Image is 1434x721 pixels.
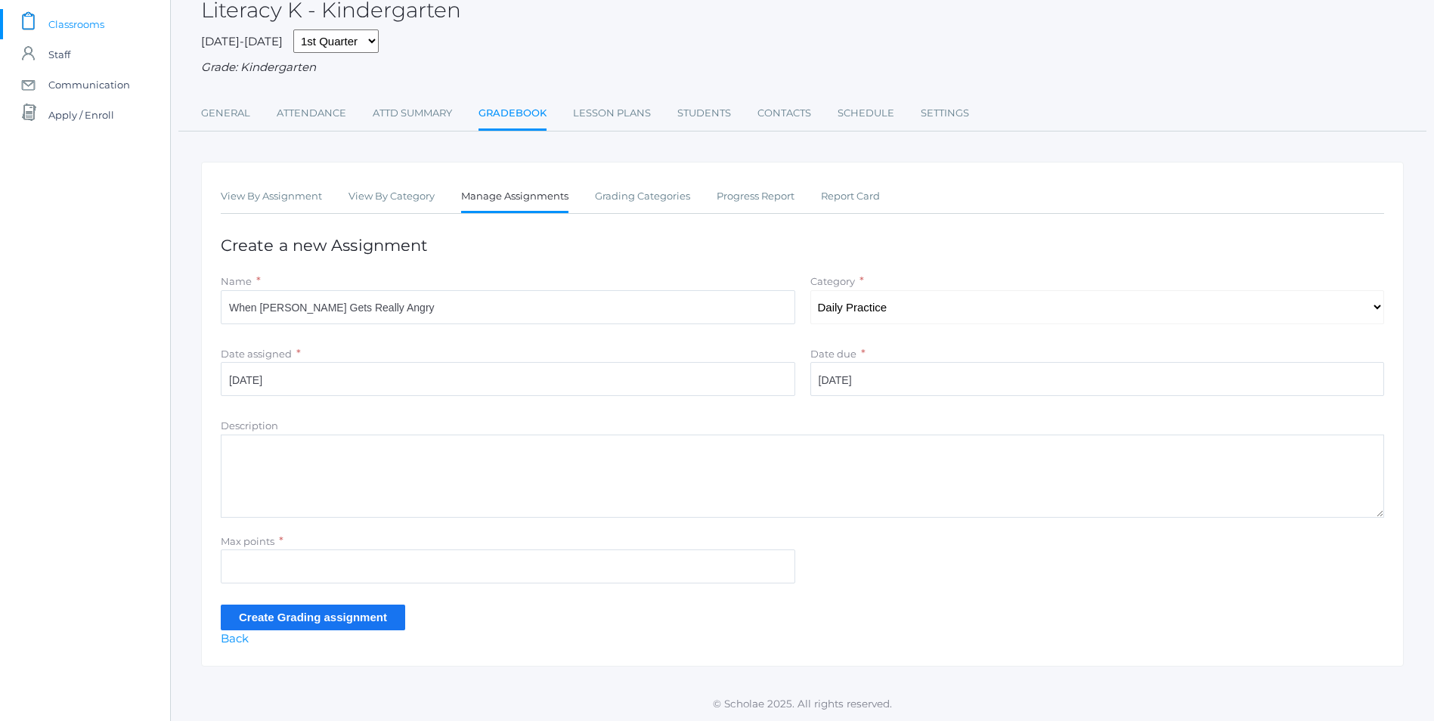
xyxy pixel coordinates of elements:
[717,181,794,212] a: Progress Report
[810,348,856,360] label: Date due
[838,98,894,128] a: Schedule
[221,275,252,287] label: Name
[221,181,322,212] a: View By Assignment
[921,98,969,128] a: Settings
[48,39,70,70] span: Staff
[171,696,1434,711] p: © Scholae 2025. All rights reserved.
[373,98,452,128] a: Attd Summary
[221,631,249,645] a: Back
[277,98,346,128] a: Attendance
[221,535,274,547] label: Max points
[810,275,855,287] label: Category
[48,70,130,100] span: Communication
[757,98,811,128] a: Contacts
[221,237,1384,254] h1: Create a new Assignment
[221,348,292,360] label: Date assigned
[48,9,104,39] span: Classrooms
[479,98,547,131] a: Gradebook
[677,98,731,128] a: Students
[573,98,651,128] a: Lesson Plans
[201,59,1404,76] div: Grade: Kindergarten
[201,98,250,128] a: General
[221,605,405,630] input: Create Grading assignment
[221,419,278,432] label: Description
[48,100,114,130] span: Apply / Enroll
[821,181,880,212] a: Report Card
[201,34,283,48] span: [DATE]-[DATE]
[461,181,568,214] a: Manage Assignments
[348,181,435,212] a: View By Category
[595,181,690,212] a: Grading Categories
